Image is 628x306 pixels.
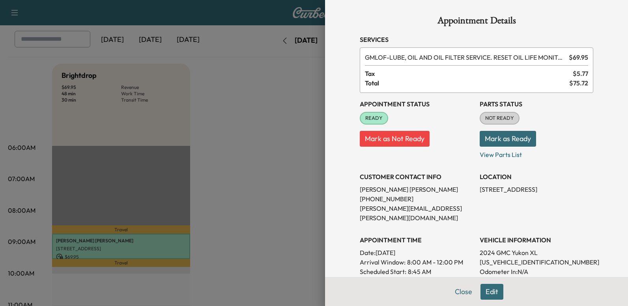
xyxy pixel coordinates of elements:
span: Tax [365,69,573,78]
p: 9:33 AM [404,276,427,286]
button: Close [450,284,477,300]
span: 8:00 AM - 12:00 PM [407,257,463,267]
p: Odometer In: N/A [480,267,593,276]
h3: CUSTOMER CONTACT INFO [360,172,473,181]
span: LUBE, OIL AND OIL FILTER SERVICE. RESET OIL LIFE MONITOR. ROTATE TIRES. HAZARDOUS WASTE FEE WILL ... [365,53,566,62]
button: Mark as Not Ready [360,131,430,147]
p: Scheduled End: [360,276,402,286]
p: 8:45 AM [408,267,431,276]
h3: Appointment Status [360,99,473,109]
h1: Appointment Details [360,16,593,28]
span: READY [361,114,387,122]
p: 2024 GMC Yukon XL [480,248,593,257]
button: Edit [480,284,503,300]
span: $ 75.72 [569,78,588,88]
h3: Services [360,35,593,44]
p: Odometer Out: N/A [480,276,593,286]
span: $ 5.77 [573,69,588,78]
h3: APPOINTMENT TIME [360,235,473,245]
p: Scheduled Start: [360,267,406,276]
p: [US_VEHICLE_IDENTIFICATION_NUMBER] [480,257,593,267]
h3: LOCATION [480,172,593,181]
p: Arrival Window: [360,257,473,267]
p: [PERSON_NAME] [PERSON_NAME] [360,185,473,194]
p: [STREET_ADDRESS] [480,185,593,194]
h3: Parts Status [480,99,593,109]
p: [PERSON_NAME][EMAIL_ADDRESS][PERSON_NAME][DOMAIN_NAME] [360,204,473,223]
span: NOT READY [480,114,519,122]
span: $ 69.95 [569,53,588,62]
button: Mark as Ready [480,131,536,147]
p: View Parts List [480,147,593,159]
p: Date: [DATE] [360,248,473,257]
h3: VEHICLE INFORMATION [480,235,593,245]
p: [PHONE_NUMBER] [360,194,473,204]
span: Total [365,78,569,88]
